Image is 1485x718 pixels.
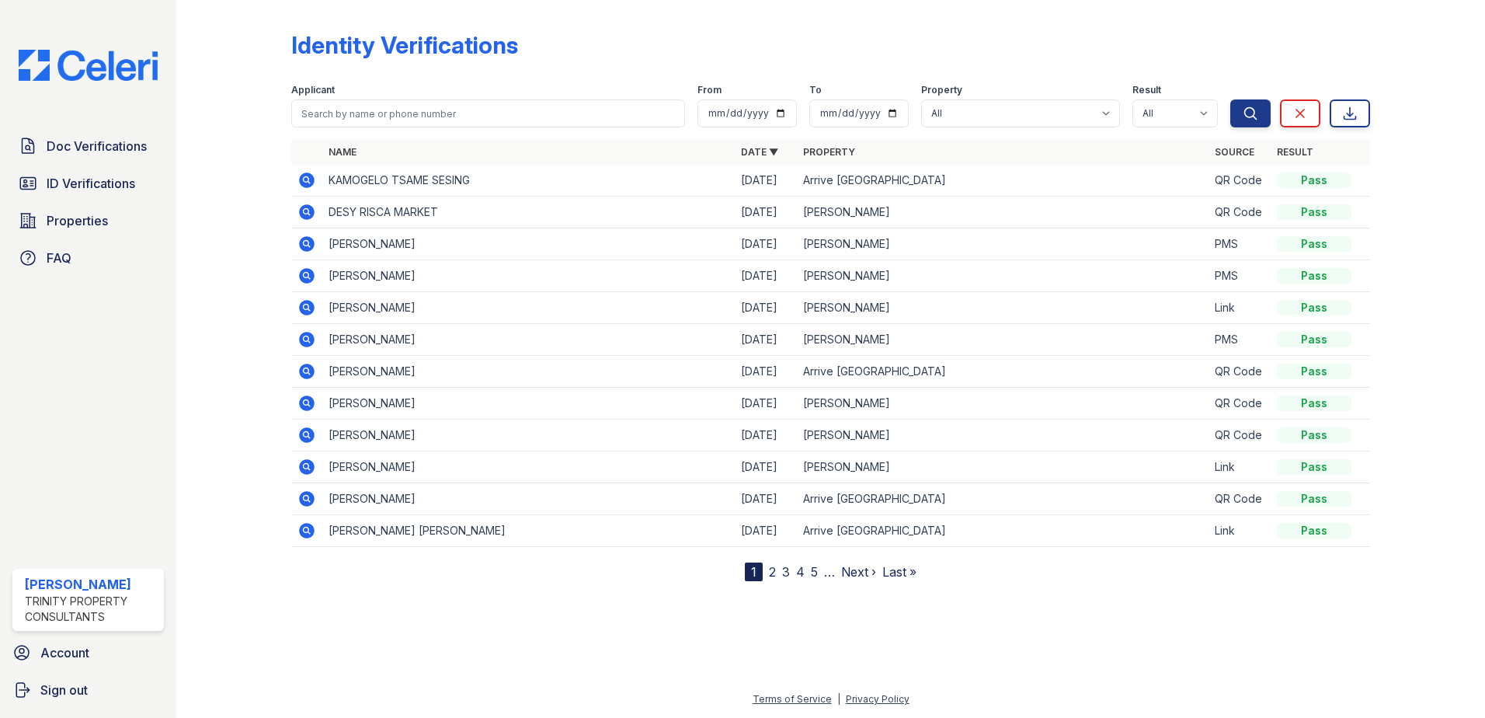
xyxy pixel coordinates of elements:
td: [PERSON_NAME] [322,260,735,292]
td: [DATE] [735,228,797,260]
span: Doc Verifications [47,137,147,155]
td: QR Code [1209,483,1271,515]
td: [PERSON_NAME] [797,420,1209,451]
span: FAQ [47,249,71,267]
span: ID Verifications [47,174,135,193]
label: Applicant [291,84,335,96]
a: Terms of Service [753,693,832,705]
div: 1 [745,563,763,581]
div: Pass [1277,268,1351,284]
a: ID Verifications [12,168,164,199]
td: Arrive [GEOGRAPHIC_DATA] [797,356,1209,388]
td: [DATE] [735,260,797,292]
div: Pass [1277,332,1351,347]
td: QR Code [1209,388,1271,420]
td: [PERSON_NAME] [PERSON_NAME] [322,515,735,547]
a: FAQ [12,242,164,274]
td: QR Code [1209,197,1271,228]
td: [DATE] [735,420,797,451]
td: [DATE] [735,451,797,483]
a: Privacy Policy [846,693,909,705]
td: Link [1209,451,1271,483]
td: Arrive [GEOGRAPHIC_DATA] [797,515,1209,547]
a: Name [329,146,356,158]
td: [PERSON_NAME] [797,292,1209,324]
td: QR Code [1209,420,1271,451]
span: Account [40,643,89,662]
div: Pass [1277,364,1351,379]
a: Property [803,146,855,158]
td: [DATE] [735,515,797,547]
td: [DATE] [735,292,797,324]
td: [PERSON_NAME] [797,388,1209,420]
div: Pass [1277,427,1351,443]
td: [PERSON_NAME] [322,483,735,515]
div: Identity Verifications [291,31,518,59]
td: Link [1209,292,1271,324]
a: 5 [811,564,818,580]
div: Pass [1277,459,1351,475]
td: [PERSON_NAME] [797,324,1209,356]
td: [PERSON_NAME] [322,356,735,388]
td: [PERSON_NAME] [322,228,735,260]
a: 2 [769,564,776,580]
td: [PERSON_NAME] [322,292,735,324]
td: [PERSON_NAME] [797,260,1209,292]
div: | [837,693,840,705]
label: To [809,84,822,96]
a: Properties [12,205,164,236]
td: PMS [1209,228,1271,260]
td: [PERSON_NAME] [322,451,735,483]
a: 3 [782,564,790,580]
div: Pass [1277,173,1351,188]
a: Doc Verifications [12,131,164,162]
a: Last » [882,564,916,580]
div: Pass [1277,396,1351,411]
a: Result [1277,146,1313,158]
td: [PERSON_NAME] [797,228,1209,260]
td: [DATE] [735,388,797,420]
td: [PERSON_NAME] [322,324,735,356]
div: Pass [1277,236,1351,252]
div: Pass [1277,204,1351,220]
td: [DATE] [735,483,797,515]
a: Account [6,637,170,668]
td: [PERSON_NAME] [797,197,1209,228]
td: [DATE] [735,356,797,388]
input: Search by name or phone number [291,99,685,127]
div: [PERSON_NAME] [25,575,158,594]
td: [PERSON_NAME] [322,420,735,451]
span: Sign out [40,681,88,699]
td: Link [1209,515,1271,547]
td: DESY RISCA MARKET [322,197,735,228]
img: CE_Logo_Blue-a8612792a0a2168367f1c8372b55b34899dd931a85d93a1a3d3e32e68fde9ad4.png [6,50,170,81]
label: Result [1132,84,1161,96]
div: Pass [1277,300,1351,315]
div: Pass [1277,491,1351,507]
td: QR Code [1209,165,1271,197]
label: From [697,84,722,96]
a: Sign out [6,674,170,706]
td: Arrive [GEOGRAPHIC_DATA] [797,165,1209,197]
td: QR Code [1209,356,1271,388]
a: Next › [841,564,876,580]
a: Source [1215,146,1254,158]
td: PMS [1209,260,1271,292]
td: [DATE] [735,324,797,356]
a: 4 [796,564,805,580]
div: Pass [1277,523,1351,538]
td: [PERSON_NAME] [322,388,735,420]
div: Trinity Property Consultants [25,594,158,625]
td: [PERSON_NAME] [797,451,1209,483]
td: [DATE] [735,165,797,197]
td: [DATE] [735,197,797,228]
td: PMS [1209,324,1271,356]
label: Property [921,84,962,96]
span: Properties [47,211,108,230]
td: Arrive [GEOGRAPHIC_DATA] [797,483,1209,515]
a: Date ▼ [741,146,778,158]
td: KAMOGELO TSAME SESING [322,165,735,197]
span: … [824,563,835,581]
